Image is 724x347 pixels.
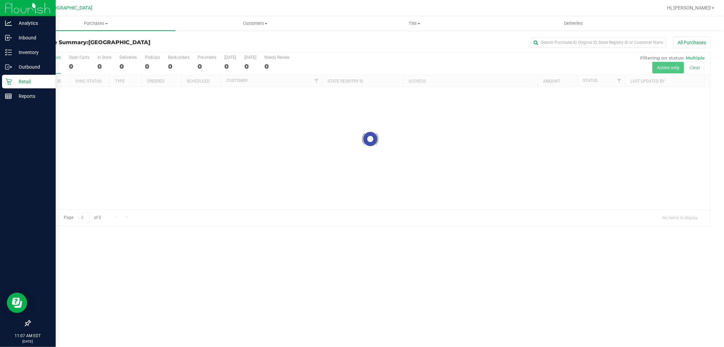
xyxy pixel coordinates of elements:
span: [GEOGRAPHIC_DATA] [46,5,93,11]
a: Customers [175,16,335,31]
button: All Purchases [673,37,710,48]
inline-svg: Analytics [5,20,12,27]
input: Search Purchase ID, Original ID, State Registry ID or Customer Name... [531,37,666,48]
p: Analytics [12,19,53,27]
h3: Purchase Summary: [30,39,257,46]
a: Purchases [16,16,175,31]
p: Reports [12,92,53,100]
a: Deliveries [494,16,653,31]
p: 11:07 AM EDT [3,333,53,339]
p: [DATE] [3,339,53,344]
inline-svg: Retail [5,78,12,85]
p: Inbound [12,34,53,42]
inline-svg: Inbound [5,34,12,41]
span: Hi, [PERSON_NAME]! [667,5,711,11]
span: Customers [176,20,334,27]
span: Purchases [16,20,175,27]
span: Deliveries [555,20,592,27]
p: Retail [12,77,53,86]
inline-svg: Outbound [5,64,12,70]
iframe: Resource center [7,293,27,313]
inline-svg: Reports [5,93,12,100]
a: Tills [335,16,494,31]
span: Tills [335,20,494,27]
inline-svg: Inventory [5,49,12,56]
span: [GEOGRAPHIC_DATA] [88,39,150,46]
p: Inventory [12,48,53,56]
p: Outbound [12,63,53,71]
